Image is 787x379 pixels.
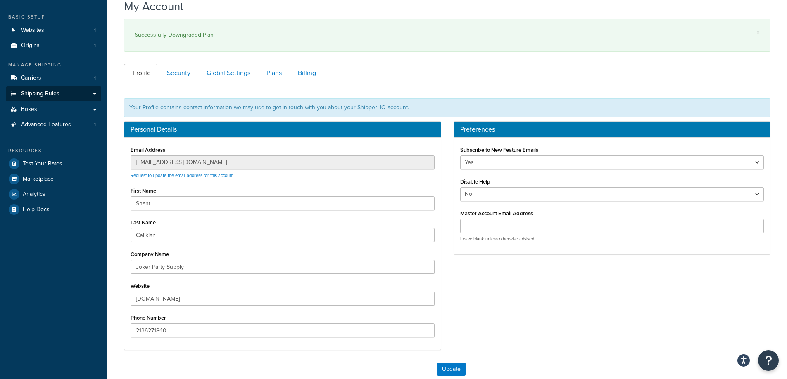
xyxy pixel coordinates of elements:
span: 1 [94,121,96,128]
label: Email Address [131,147,165,153]
span: 1 [94,27,96,34]
div: Successfully Downgraded Plan [135,29,760,41]
a: Help Docs [6,202,101,217]
label: Phone Number [131,315,166,321]
label: Company Name [131,251,169,257]
span: Marketplace [23,176,54,183]
label: Website [131,283,150,289]
span: Origins [21,42,40,49]
a: × [756,29,760,36]
li: Websites [6,23,101,38]
a: Request to update the email address for this account [131,172,233,179]
span: Websites [21,27,44,34]
li: Advanced Features [6,117,101,132]
label: Disable Help [460,179,490,185]
a: Shipping Rules [6,86,101,101]
span: Help Docs [23,206,50,213]
h3: Personal Details [131,126,435,133]
a: Marketplace [6,172,101,186]
span: Analytics [23,191,45,198]
span: 1 [94,75,96,82]
a: Profile [124,64,157,82]
a: Plans [258,64,288,82]
span: Advanced Features [21,121,71,128]
label: Subscribe to New Feature Emails [460,147,538,153]
a: Analytics [6,187,101,202]
span: Carriers [21,75,41,82]
a: Global Settings [198,64,257,82]
button: Update [437,363,466,376]
a: Security [158,64,197,82]
div: Resources [6,147,101,154]
label: Master Account Email Address [460,210,533,217]
a: Test Your Rates [6,156,101,171]
button: Open Resource Center [758,350,779,371]
a: Billing [289,64,323,82]
span: 1 [94,42,96,49]
div: Manage Shipping [6,61,101,68]
a: Carriers 1 [6,71,101,86]
h3: Preferences [460,126,764,133]
p: Leave blank unless otherwise advised [460,236,764,242]
div: Basic Setup [6,14,101,21]
a: Advanced Features 1 [6,117,101,132]
span: Boxes [21,106,37,113]
span: Test Your Rates [23,160,62,167]
label: First Name [131,188,156,194]
a: Boxes [6,102,101,117]
li: Carriers [6,71,101,86]
li: Origins [6,38,101,53]
span: Shipping Rules [21,90,59,97]
div: Your Profile contains contact information we may use to get in touch with you about your ShipperH... [124,98,770,117]
a: Websites 1 [6,23,101,38]
label: Last Name [131,219,156,226]
a: Origins 1 [6,38,101,53]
